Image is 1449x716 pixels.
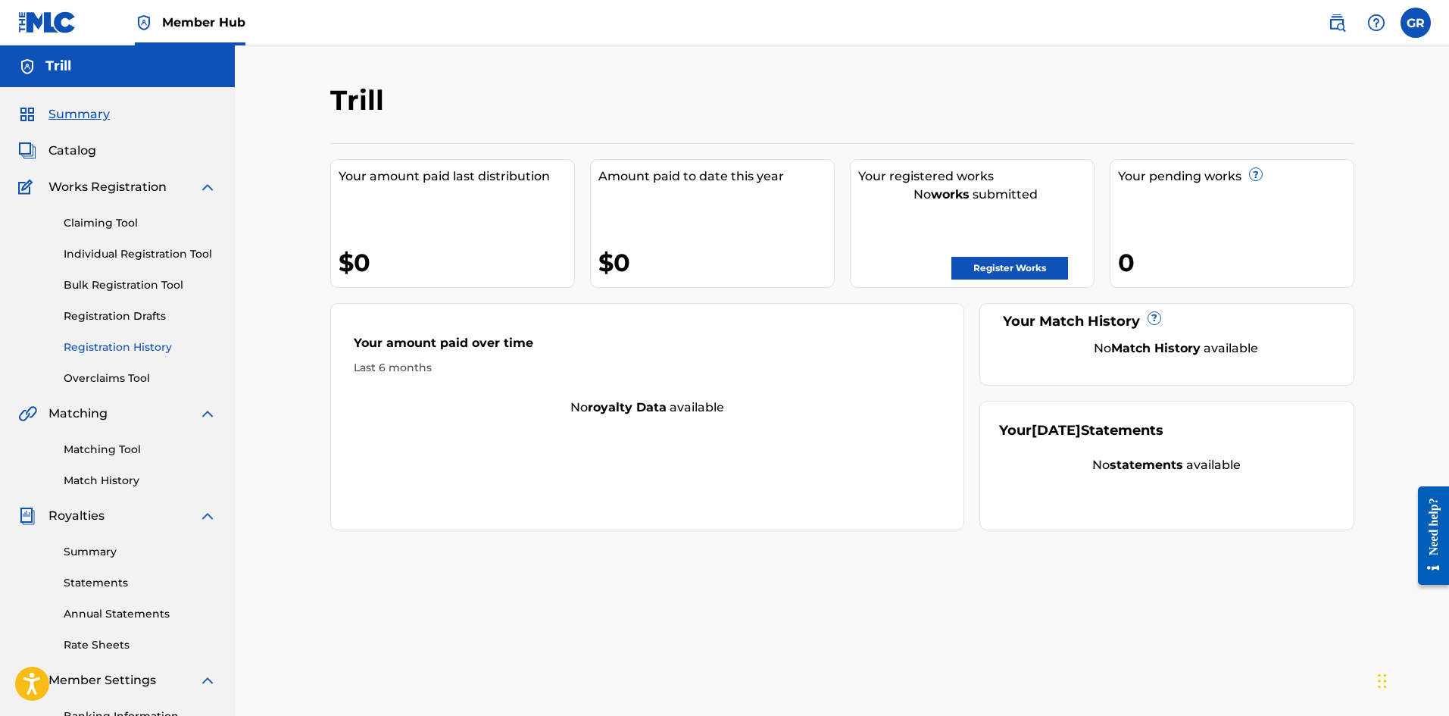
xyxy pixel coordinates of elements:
img: Royalties [18,507,36,525]
span: ? [1250,168,1262,180]
a: Matching Tool [64,442,217,458]
div: Your Match History [999,311,1335,332]
a: Summary [64,544,217,560]
div: No available [999,456,1335,474]
a: Public Search [1322,8,1352,38]
img: Catalog [18,142,36,160]
span: Matching [48,405,108,423]
img: Top Rightsholder [135,14,153,32]
span: [DATE] [1032,422,1081,439]
strong: works [931,187,970,202]
span: Member Hub [162,14,245,31]
div: Your amount paid last distribution [339,167,574,186]
div: Help [1361,8,1391,38]
img: expand [198,178,217,196]
iframe: Chat Widget [1373,643,1449,716]
span: Member Settings [48,671,156,689]
a: Rate Sheets [64,637,217,653]
a: Bulk Registration Tool [64,277,217,293]
a: Individual Registration Tool [64,246,217,262]
strong: Match History [1111,341,1201,355]
div: Amount paid to date this year [598,167,834,186]
a: Register Works [951,257,1068,280]
img: help [1367,14,1385,32]
span: Catalog [48,142,96,160]
img: Matching [18,405,37,423]
img: search [1328,14,1346,32]
div: Your pending works [1118,167,1354,186]
div: Last 6 months [354,360,942,376]
h2: Trill [330,83,392,117]
iframe: Resource Center [1407,475,1449,597]
span: Royalties [48,507,105,525]
div: Your Statements [999,421,1163,441]
div: User Menu [1401,8,1431,38]
img: Accounts [18,58,36,76]
div: Your amount paid over time [354,334,942,360]
a: Statements [64,575,217,591]
div: No submitted [858,186,1094,204]
a: SummarySummary [18,105,110,124]
span: Works Registration [48,178,167,196]
a: Overclaims Tool [64,371,217,386]
a: Annual Statements [64,606,217,622]
img: Member Settings [18,671,36,689]
strong: statements [1110,458,1183,472]
div: Your registered works [858,167,1094,186]
img: expand [198,405,217,423]
div: Drag [1378,658,1387,704]
img: expand [198,671,217,689]
span: ? [1148,312,1160,324]
img: Summary [18,105,36,124]
span: Summary [48,105,110,124]
a: Match History [64,473,217,489]
div: $0 [598,245,834,280]
a: Registration Drafts [64,308,217,324]
img: expand [198,507,217,525]
div: $0 [339,245,574,280]
a: Claiming Tool [64,215,217,231]
strong: royalty data [588,400,667,414]
div: 0 [1118,245,1354,280]
div: No available [1018,339,1335,358]
a: Registration History [64,339,217,355]
div: No available [331,399,964,417]
h5: Trill [45,58,71,75]
img: Works Registration [18,178,38,196]
img: MLC Logo [18,11,77,33]
a: CatalogCatalog [18,142,96,160]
